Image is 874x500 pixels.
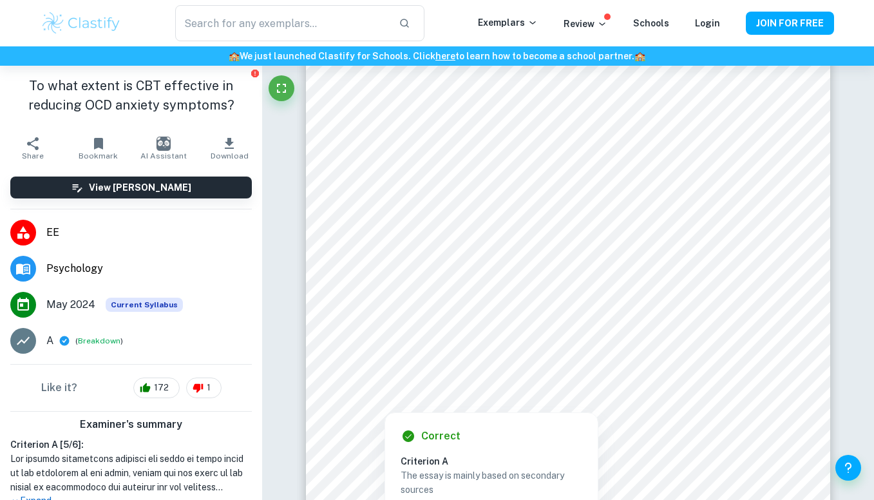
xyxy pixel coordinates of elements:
[46,333,53,349] p: A
[46,261,252,276] span: Psychology
[41,380,77,396] h6: Like it?
[196,130,262,166] button: Download
[46,225,252,240] span: EE
[401,454,593,468] h6: Criterion A
[66,130,131,166] button: Bookmark
[564,17,607,31] p: Review
[421,428,461,444] h6: Correct
[435,51,455,61] a: here
[41,10,122,36] img: Clastify logo
[147,381,176,394] span: 172
[633,18,669,28] a: Schools
[133,378,180,398] div: 172
[211,151,249,160] span: Download
[140,151,187,160] span: AI Assistant
[229,51,240,61] span: 🏫
[250,68,260,78] button: Report issue
[79,151,118,160] span: Bookmark
[10,452,252,494] h1: Lor ipsumdo sitametcons adipisci eli seddo ei tempo incid ut lab etdolorem al eni admin, veniam q...
[89,180,191,195] h6: View [PERSON_NAME]
[10,177,252,198] button: View [PERSON_NAME]
[3,49,871,63] h6: We just launched Clastify for Schools. Click to learn how to become a school partner.
[634,51,645,61] span: 🏫
[186,378,222,398] div: 1
[401,468,582,497] p: The essay is mainly based on secondary sources
[200,381,218,394] span: 1
[5,417,257,432] h6: Examiner's summary
[175,5,388,41] input: Search for any exemplars...
[157,137,171,151] img: AI Assistant
[78,335,120,347] button: Breakdown
[10,76,252,115] h1: To what extent is CBT effective in reducing OCD anxiety symptoms?
[22,151,44,160] span: Share
[106,298,183,312] span: Current Syllabus
[106,298,183,312] div: This exemplar is based on the current syllabus. Feel free to refer to it for inspiration/ideas wh...
[10,438,252,452] h6: Criterion A [ 5 / 6 ]:
[835,455,861,481] button: Help and Feedback
[695,18,720,28] a: Login
[269,75,294,101] button: Fullscreen
[746,12,834,35] button: JOIN FOR FREE
[75,335,123,347] span: ( )
[46,297,95,312] span: May 2024
[478,15,538,30] p: Exemplars
[131,130,197,166] button: AI Assistant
